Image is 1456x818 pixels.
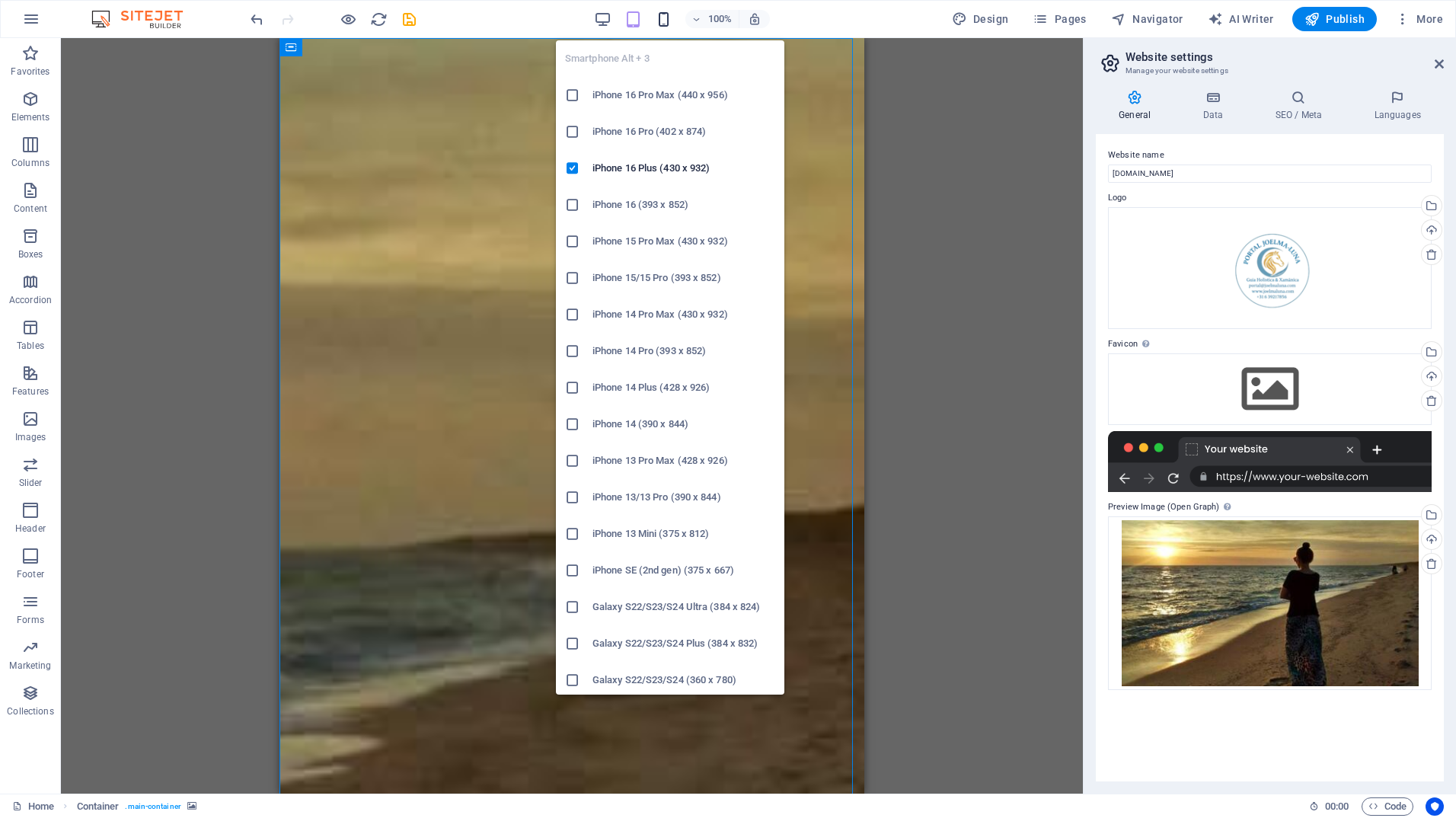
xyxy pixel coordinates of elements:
h6: iPhone 14 Plus (428 x 926) [592,379,775,397]
button: save [400,10,418,28]
label: Logo [1108,189,1432,207]
p: Content [14,203,47,215]
h6: iPhone 16 Plus (430 x 932) [592,159,775,177]
p: Images [15,431,46,443]
button: reload [369,10,388,28]
h6: iPhone 16 Pro (402 x 874) [592,123,775,141]
h6: Galaxy S22/S23/S24 Ultra (384 x 824) [592,598,775,616]
label: Preview Image (Open Graph) [1108,498,1432,516]
p: Header [15,522,46,535]
p: Features [12,385,49,398]
input: Name... [1108,165,1432,183]
h6: iPhone SE (2nd gen) (375 x 667) [592,561,775,580]
i: Undo: Change image (Ctrl+Z) [248,11,266,28]
p: Collections [7,705,53,717]
label: Website name [1108,146,1432,165]
button: Usercentrics [1426,797,1444,816]
span: Design [952,11,1009,27]
button: 100% [685,10,739,28]
nav: breadcrumb [77,797,196,816]
span: . main-container [125,797,180,816]
p: Footer [17,568,44,580]
p: Columns [11,157,49,169]
h4: Languages [1351,90,1444,122]
h6: iPhone 16 (393 x 852) [592,196,775,214]
button: Click here to leave preview mode and continue editing [339,10,357,28]
button: Code [1362,797,1413,816]
button: More [1389,7,1449,31]
i: Save (Ctrl+S) [401,11,418,28]
h6: iPhone 14 Pro (393 x 852) [592,342,775,360]
p: Elements [11,111,50,123]
h6: iPhone 15/15 Pro (393 x 852) [592,269,775,287]
span: Navigator [1111,11,1183,27]
h3: Manage your website settings [1126,64,1413,78]
button: Navigator [1105,7,1189,31]
i: On resize automatically adjust zoom level to fit chosen device. [748,12,762,26]
i: This element contains a background [187,802,196,810]
h6: iPhone 14 (390 x 844) [592,415,775,433]
h6: iPhone 14 Pro Max (430 x 932) [592,305,775,324]
p: Tables [17,340,44,352]
div: logotransparente-c_OPIU4ucZnQNI-85uh4TA.png [1108,207,1432,329]
button: AI Writer [1202,7,1280,31]
h6: 100% [708,10,733,28]
span: More [1395,11,1443,27]
span: Pages [1033,11,1086,27]
label: Favicon [1108,335,1432,353]
img: Editor Logo [88,10,202,28]
p: Forms [17,614,44,626]
h2: Website settings [1126,50,1444,64]
span: Publish [1304,11,1365,27]
h6: iPhone 16 Pro Max (440 x 956) [592,86,775,104]
span: AI Writer [1208,11,1274,27]
a: Click to cancel selection. Double-click to open Pages [12,797,54,816]
h4: Data [1180,90,1252,122]
h6: iPhone 15 Pro Max (430 x 932) [592,232,775,251]
i: Reload page [370,11,388,28]
h4: General [1096,90,1180,122]
h6: Session time [1309,797,1349,816]
span: Code [1368,797,1407,816]
h4: SEO / Meta [1252,90,1351,122]
p: Slider [19,477,43,489]
button: Publish [1292,7,1377,31]
button: undo [247,10,266,28]
span: Click to select. Double-click to edit [77,797,120,816]
p: Marketing [9,660,51,672]
h6: Galaxy S22/S23/S24 Plus (384 x 832) [592,634,775,653]
h6: iPhone 13 Pro Max (428 x 926) [592,452,775,470]
span: : [1336,800,1338,812]
p: Boxes [18,248,43,260]
h6: iPhone 13 Mini (375 x 812) [592,525,775,543]
p: Accordion [9,294,52,306]
button: Design [946,7,1015,31]
span: 00 00 [1325,797,1349,816]
div: AfbeeldingvanWhatsAppop2025-09-27om14.04.24_c25bf876-wr_EMgGH4ldaS0SzeIYjfw.jpg [1108,516,1432,690]
h6: Galaxy S22/S23/S24 (360 x 780) [592,671,775,689]
button: Pages [1027,7,1092,31]
p: Favorites [11,66,49,78]
div: Design (Ctrl+Alt+Y) [946,7,1015,31]
h6: iPhone 13/13 Pro (390 x 844) [592,488,775,506]
div: Select files from the file manager, stock photos, or upload file(s) [1108,353,1432,425]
